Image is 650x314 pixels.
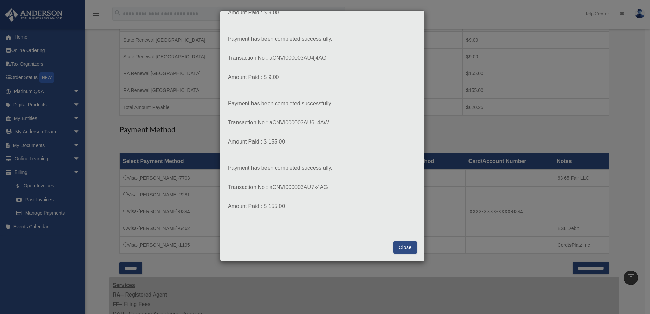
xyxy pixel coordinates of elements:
p: Payment has been completed successfully. [228,99,417,108]
p: Transaction No : aCNVI000003AU6L4AW [228,118,417,127]
p: Amount Paid : $ 155.00 [228,137,417,147]
p: Transaction No : aCNVI000003AU4j4AG [228,53,417,63]
p: Amount Paid : $ 9.00 [228,8,417,17]
button: Close [393,241,417,254]
p: Payment has been completed successfully. [228,163,417,173]
p: Payment has been completed successfully. [228,34,417,44]
p: Transaction No : aCNVI000003AU7x4AG [228,182,417,192]
p: Amount Paid : $ 155.00 [228,202,417,211]
p: Amount Paid : $ 9.00 [228,72,417,82]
